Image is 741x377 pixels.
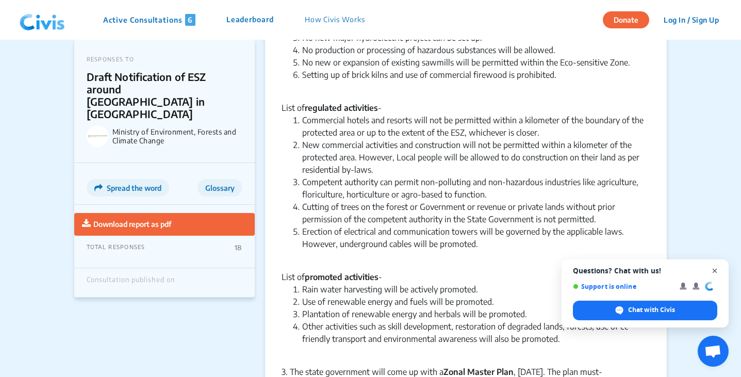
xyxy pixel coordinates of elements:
[282,102,651,114] div: List of -
[87,276,175,289] div: Consultation published on
[185,14,195,26] span: 6
[87,179,169,196] button: Spread the word
[573,283,672,290] span: Support is online
[87,243,145,252] p: TOTAL RESPONSES
[443,367,514,377] strong: Zonal Master Plan
[302,320,651,357] li: Other activities such as skill development, restoration of degraded lands, forests, use of ec-fri...
[87,125,108,147] img: Ministry of Environment, Forests and Climate Change logo
[302,296,651,308] li: Use of renewable energy and fuels will be promoted.
[302,283,651,296] li: Rain water harvesting will be actively promoted.
[205,184,235,192] span: Glossary
[628,305,675,315] span: Chat with Civis
[103,14,195,26] p: Active Consultations
[302,308,651,320] li: Plantation of renewable energy and herbals will be promoted.
[302,44,651,56] li: No production or processing of hazardous substances will be allowed.
[305,272,378,282] strong: promoted activities
[235,243,242,252] p: 18
[302,176,651,201] li: Competent authority can permit non-polluting and non-hazardous industries like agriculture, flori...
[302,69,651,93] li: Setting up of brick kilns and use of commercial firewood is prohibited.
[302,114,651,139] li: Commercial hotels and resorts will not be permitted within a kilometer of the boundary of the pro...
[112,127,242,145] p: Ministry of Environment, Forests and Climate Change
[573,301,717,320] div: Chat with Civis
[87,56,242,62] p: RESPONSES TO
[603,11,649,28] button: Donate
[15,5,69,36] img: navlogo.png
[657,12,726,28] button: Log In / Sign Up
[87,71,227,120] p: Draft Notification of ESZ around [GEOGRAPHIC_DATA] in [GEOGRAPHIC_DATA]
[305,14,365,26] p: How Civis Works
[93,220,171,228] span: Download report as pdf
[302,56,651,69] li: No new or expansion of existing sawmills will be permitted within the Eco-sensitive Zone.
[573,267,717,275] span: Questions? Chat with us!
[197,179,242,196] button: Glossary
[226,14,274,26] p: Leaderboard
[302,201,651,225] li: Cutting of trees on the forest or Government or revenue or private lands without prior permission...
[709,265,721,277] span: Close chat
[305,103,378,113] strong: regulated activities
[302,225,651,263] li: Erection of electrical and communication towers will be governed by the applicable laws. However,...
[107,184,161,192] span: Spread the word
[603,14,657,24] a: Donate
[698,336,729,367] div: Open chat
[74,213,255,236] button: Download report as pdf
[282,271,651,283] div: List of -
[302,139,651,176] li: New commercial activities and construction will not be permitted within a kilometer of the protec...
